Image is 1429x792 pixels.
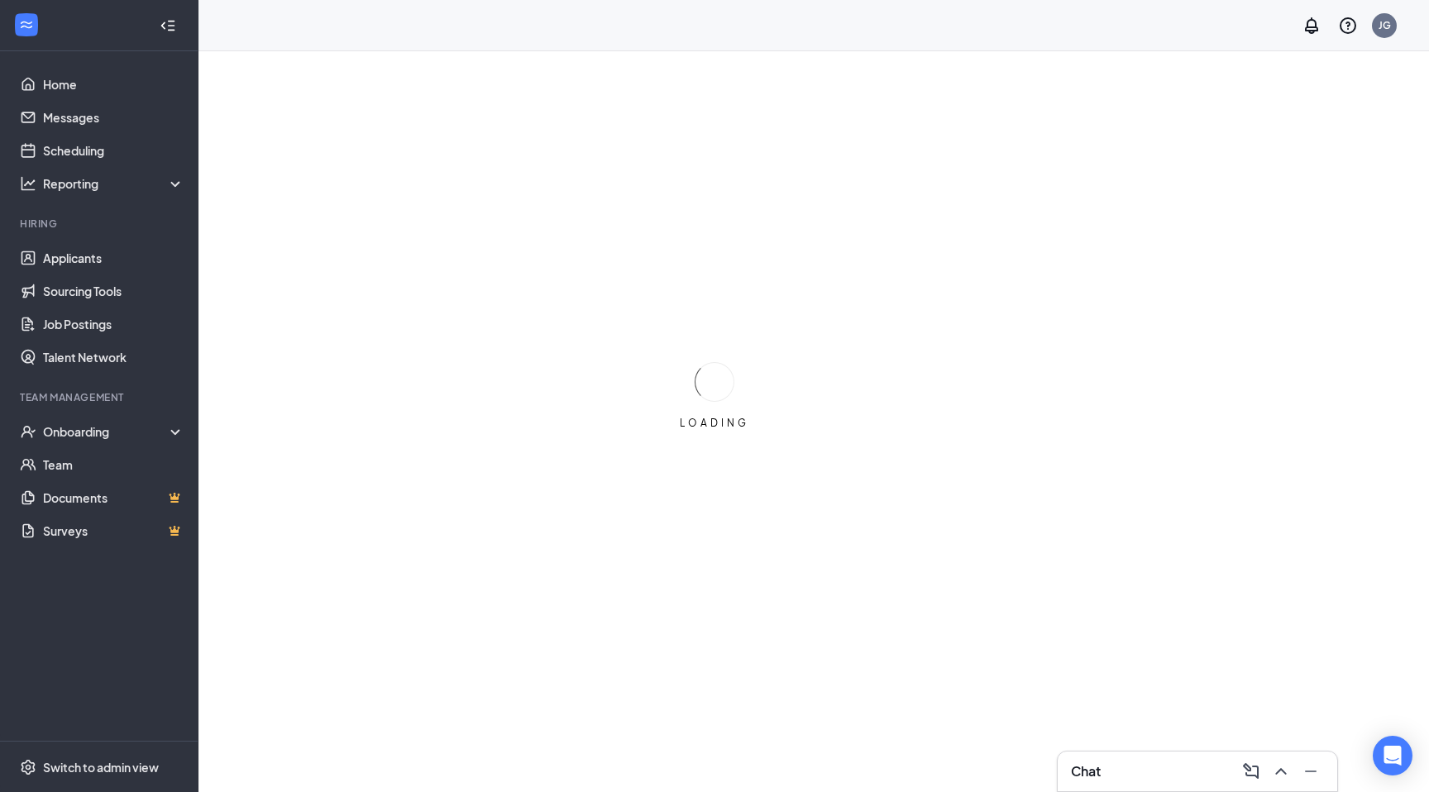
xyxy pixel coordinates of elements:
svg: Notifications [1302,16,1321,36]
svg: ChevronUp [1271,761,1291,781]
a: Applicants [43,241,184,274]
svg: Collapse [160,17,176,34]
div: Switch to admin view [43,759,159,775]
div: JG [1379,18,1391,32]
svg: Minimize [1301,761,1321,781]
svg: Settings [20,759,36,775]
a: Job Postings [43,308,184,341]
svg: Analysis [20,175,36,192]
svg: QuestionInfo [1338,16,1358,36]
div: Onboarding [43,423,170,440]
svg: WorkstreamLogo [18,17,35,33]
svg: ComposeMessage [1241,761,1261,781]
a: Home [43,68,184,101]
button: Minimize [1298,758,1324,785]
button: ComposeMessage [1238,758,1264,785]
h3: Chat [1071,762,1101,780]
a: Scheduling [43,134,184,167]
a: Sourcing Tools [43,274,184,308]
div: Hiring [20,217,181,231]
a: Talent Network [43,341,184,374]
div: Open Intercom Messenger [1373,736,1412,775]
a: DocumentsCrown [43,481,184,514]
a: Team [43,448,184,481]
div: LOADING [673,416,756,430]
a: SurveysCrown [43,514,184,547]
div: Reporting [43,175,185,192]
svg: UserCheck [20,423,36,440]
a: Messages [43,101,184,134]
div: Team Management [20,390,181,404]
button: ChevronUp [1268,758,1294,785]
